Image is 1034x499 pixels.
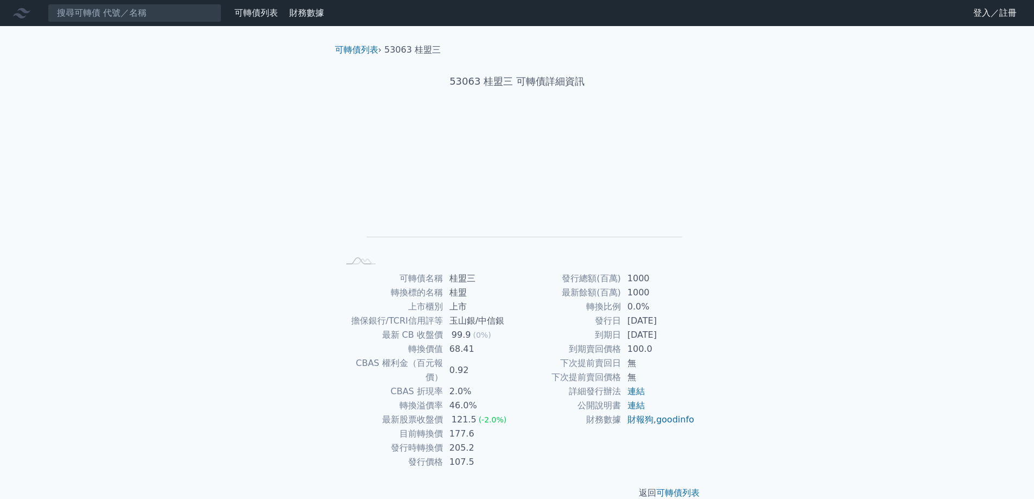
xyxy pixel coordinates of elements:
[479,415,507,424] span: (-2.0%)
[473,331,491,339] span: (0%)
[517,328,621,342] td: 到期日
[656,414,694,425] a: goodinfo
[443,399,517,413] td: 46.0%
[517,384,621,399] td: 詳細發行辦法
[335,43,382,56] li: ›
[621,356,695,370] td: 無
[517,413,621,427] td: 財務數據
[339,441,443,455] td: 發行時轉換價
[339,300,443,314] td: 上市櫃別
[339,271,443,286] td: 可轉債名稱
[517,286,621,300] td: 最新餘額(百萬)
[621,328,695,342] td: [DATE]
[517,342,621,356] td: 到期賣回價格
[517,271,621,286] td: 發行總額(百萬)
[517,300,621,314] td: 轉換比例
[621,286,695,300] td: 1000
[339,399,443,413] td: 轉換溢價率
[339,413,443,427] td: 最新股票收盤價
[335,45,378,55] a: 可轉債列表
[443,384,517,399] td: 2.0%
[339,427,443,441] td: 目前轉換價
[443,455,517,469] td: 107.5
[656,488,700,498] a: 可轉債列表
[339,286,443,300] td: 轉換標的名稱
[339,356,443,384] td: CBAS 權利金（百元報價）
[443,271,517,286] td: 桂盟三
[621,342,695,356] td: 100.0
[384,43,441,56] li: 53063 桂盟三
[965,4,1025,22] a: 登入／註冊
[234,8,278,18] a: 可轉債列表
[339,342,443,356] td: 轉換價值
[449,413,479,427] div: 121.5
[443,300,517,314] td: 上市
[339,384,443,399] td: CBAS 折現率
[339,314,443,328] td: 擔保銀行/TCRI信用評等
[517,399,621,413] td: 公開說明書
[289,8,324,18] a: 財務數據
[517,356,621,370] td: 下次提前賣回日
[621,300,695,314] td: 0.0%
[339,455,443,469] td: 發行價格
[627,414,654,425] a: 財報狗
[48,4,221,22] input: 搜尋可轉債 代號／名稱
[443,286,517,300] td: 桂盟
[517,314,621,328] td: 發行日
[443,314,517,328] td: 玉山銀/中信銀
[449,328,473,342] div: 99.9
[621,271,695,286] td: 1000
[627,400,645,410] a: 連結
[443,356,517,384] td: 0.92
[443,427,517,441] td: 177.6
[621,413,695,427] td: ,
[339,328,443,342] td: 最新 CB 收盤價
[627,386,645,396] a: 連結
[517,370,621,384] td: 下次提前賣回價格
[621,314,695,328] td: [DATE]
[326,74,708,89] h1: 53063 桂盟三 可轉債詳細資訊
[357,123,682,253] g: Chart
[443,441,517,455] td: 205.2
[621,370,695,384] td: 無
[443,342,517,356] td: 68.41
